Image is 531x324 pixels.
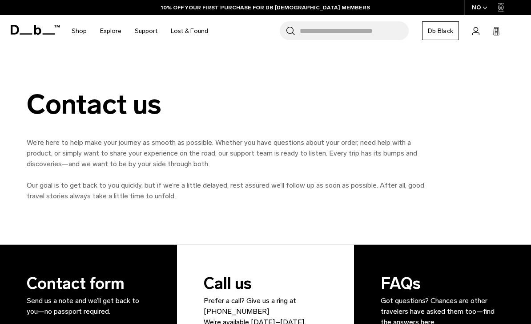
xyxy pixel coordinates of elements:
[27,180,427,201] p: Our goal is to get back to you quickly, but if we’re a little delayed, rest assured we’ll follow ...
[171,15,208,47] a: Lost & Found
[65,15,215,47] nav: Main Navigation
[135,15,157,47] a: Support
[27,137,427,169] p: We’re here to help make your journey as smooth as possible. Whether you have questions about your...
[161,4,370,12] a: 10% OFF YOUR FIRST PURCHASE FOR DB [DEMOGRAPHIC_DATA] MEMBERS
[422,21,459,40] a: Db Black
[72,15,87,47] a: Shop
[27,90,427,119] div: Contact us
[100,15,121,47] a: Explore
[27,295,150,317] p: Send us a note and we’ll get back to you—no passport required.
[27,271,150,317] h3: Contact form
